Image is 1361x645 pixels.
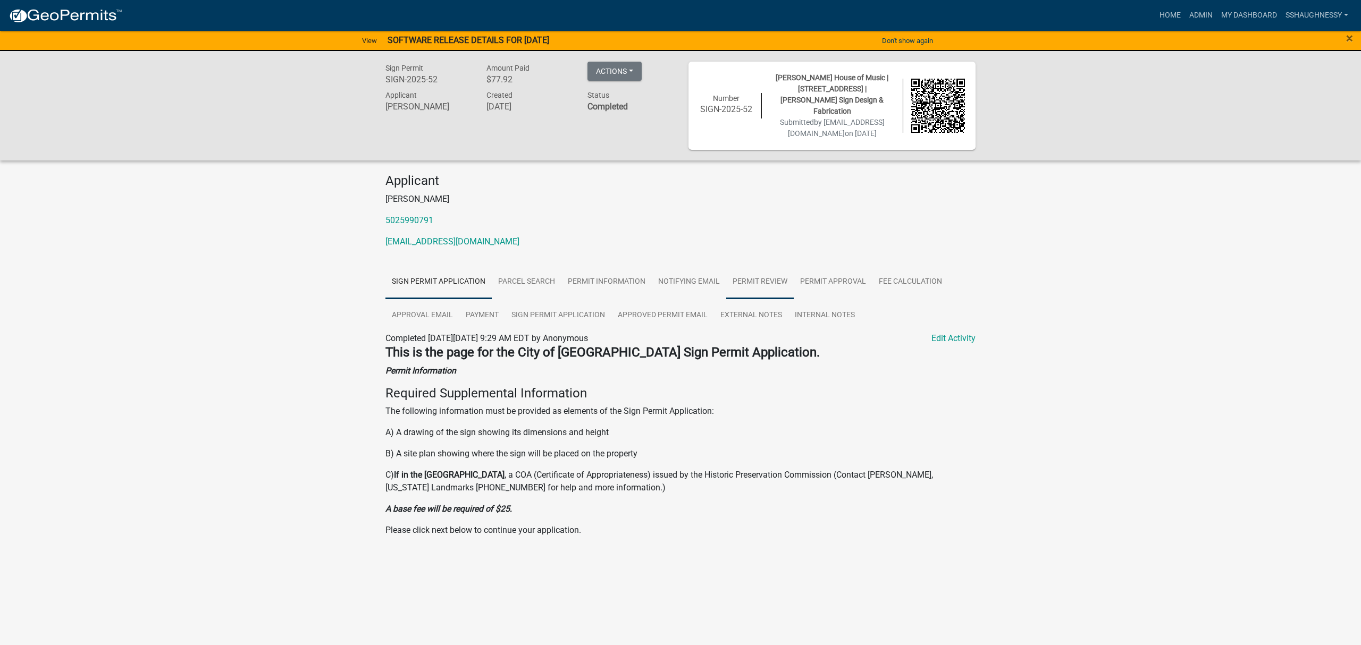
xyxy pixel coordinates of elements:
[505,299,611,333] a: Sign Permit Application
[486,101,572,112] h6: [DATE]
[1155,5,1185,26] a: Home
[385,64,423,72] span: Sign Permit
[726,265,794,299] a: Permit Review
[713,94,740,103] span: Number
[385,193,976,206] p: [PERSON_NAME]
[714,299,788,333] a: External Notes
[385,405,976,418] p: The following information must be provided as elements of the Sign Permit Application:
[492,265,561,299] a: Parcel search
[872,265,948,299] a: Fee Calculation
[1185,5,1217,26] a: Admin
[1281,5,1352,26] a: sshaughnessy
[1346,31,1353,46] span: ×
[459,299,505,333] a: Payment
[358,32,381,49] a: View
[486,64,530,72] span: Amount Paid
[385,299,459,333] a: Approval Email
[385,173,976,189] h4: Applicant
[1346,32,1353,45] button: Close
[385,333,588,343] span: Completed [DATE][DATE] 9:29 AM EDT by Anonymous
[776,73,888,115] span: [PERSON_NAME] House of Music | [STREET_ADDRESS] | [PERSON_NAME] Sign Design & Fabrication
[385,469,976,494] p: C) , a COA (Certificate of Appropriateness) issued by the Historic Preservation Commission (Conta...
[486,74,572,84] h6: $77.92
[385,215,433,225] a: 5025990791
[788,118,885,138] span: by [EMAIL_ADDRESS][DOMAIN_NAME]
[652,265,726,299] a: Notifying Email
[587,101,628,112] strong: Completed
[911,79,965,133] img: QR code
[385,447,976,460] p: B) A site plan showing where the sign will be placed on the property
[385,426,976,439] p: A) A drawing of the sign showing its dimensions and height
[699,104,753,114] h6: SIGN-2025-52
[385,74,471,84] h6: SIGN-2025-52
[587,62,642,81] button: Actions
[394,470,505,480] strong: If in the [GEOGRAPHIC_DATA]
[385,101,471,112] h6: [PERSON_NAME]
[878,32,937,49] button: Don't show again
[385,524,976,537] p: Please click next below to continue your application.
[780,118,885,138] span: Submitted on [DATE]
[388,35,549,45] strong: SOFTWARE RELEASE DETAILS FOR [DATE]
[385,504,512,514] strong: A base fee will be required of $25.
[931,332,976,345] a: Edit Activity
[587,91,609,99] span: Status
[385,386,976,401] h4: Required Supplemental Information
[385,236,519,247] a: [EMAIL_ADDRESS][DOMAIN_NAME]
[561,265,652,299] a: Permit Information
[385,366,456,376] strong: Permit Information
[486,91,513,99] span: Created
[788,299,861,333] a: Internal Notes
[794,265,872,299] a: Permit Approval
[385,345,820,360] strong: This is the page for the City of [GEOGRAPHIC_DATA] Sign Permit Application.
[385,265,492,299] a: Sign Permit Application
[611,299,714,333] a: Approved Permit Email
[1217,5,1281,26] a: My Dashboard
[385,91,417,99] span: Applicant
